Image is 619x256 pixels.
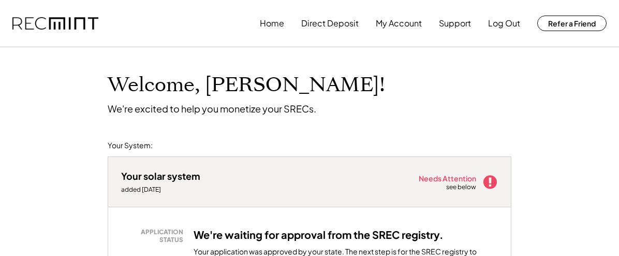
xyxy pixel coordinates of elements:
[419,175,477,182] div: Needs Attention
[376,13,422,34] button: My Account
[121,186,225,194] div: added [DATE]
[301,13,359,34] button: Direct Deposit
[121,170,200,182] div: Your solar system
[108,73,385,97] h1: Welcome, [PERSON_NAME]!
[126,228,183,244] div: APPLICATION STATUS
[488,13,520,34] button: Log Out
[439,13,471,34] button: Support
[194,228,444,241] h3: We're waiting for approval from the SREC registry.
[108,103,316,115] div: We're excited to help you monetize your SRECs.
[537,16,607,31] button: Refer a Friend
[260,13,284,34] button: Home
[12,17,98,30] img: recmint-logotype%403x.png
[108,140,153,151] div: Your System:
[446,183,477,192] div: see below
